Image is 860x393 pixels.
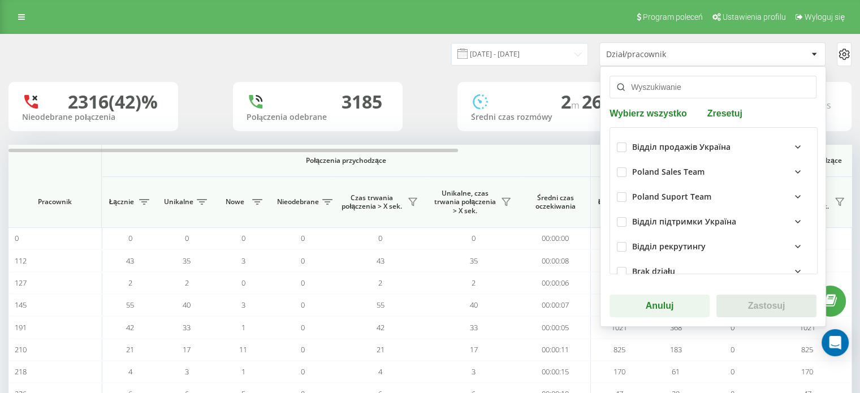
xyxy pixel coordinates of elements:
[128,233,132,243] span: 0
[731,344,734,355] span: 0
[723,12,786,21] span: Ustawienia profilu
[301,344,305,355] span: 0
[520,361,591,383] td: 00:00:15
[241,322,245,332] span: 1
[472,366,476,377] span: 3
[241,278,245,288] span: 0
[378,278,382,288] span: 2
[68,91,158,113] div: 2316 (42)%
[301,233,305,243] span: 0
[470,344,478,355] span: 17
[672,366,680,377] span: 61
[301,322,305,332] span: 0
[632,142,731,152] div: Відділ продажів Україна
[15,278,27,288] span: 127
[377,256,384,266] span: 43
[610,295,710,317] button: Anuluj
[582,89,607,114] span: 26
[801,366,813,377] span: 170
[183,300,191,310] span: 40
[520,227,591,249] td: 00:00:00
[185,278,189,288] span: 2
[472,233,476,243] span: 0
[183,256,191,266] span: 35
[632,217,736,227] div: Відділ підтримки Україна
[643,12,703,21] span: Program poleceń
[128,366,132,377] span: 4
[378,366,382,377] span: 4
[342,91,382,113] div: 3185
[704,107,746,118] button: Zresetuj
[632,267,675,277] div: Brak działu
[520,249,591,271] td: 00:00:08
[126,300,134,310] span: 55
[239,344,247,355] span: 11
[183,344,191,355] span: 17
[126,322,134,332] span: 42
[131,156,561,165] span: Połączenia przychodzące
[670,344,682,355] span: 183
[15,233,19,243] span: 0
[632,167,705,177] div: Poland Sales Team
[632,242,706,252] div: Відділ рекрутингу
[378,233,382,243] span: 0
[15,300,27,310] span: 145
[107,197,136,206] span: Łącznie
[185,366,189,377] span: 3
[241,366,245,377] span: 1
[377,300,384,310] span: 55
[731,322,734,332] span: 0
[15,322,27,332] span: 191
[613,344,625,355] span: 825
[22,113,165,122] div: Nieodebrane połączenia
[221,197,249,206] span: Nowe
[822,329,849,356] div: Open Intercom Messenger
[185,233,189,243] span: 0
[15,344,27,355] span: 210
[597,197,625,206] span: Łącznie
[128,278,132,288] span: 2
[716,295,816,317] button: Zastosuj
[301,366,305,377] span: 0
[277,197,319,206] span: Nieodebrane
[611,322,627,332] span: 1021
[610,107,690,118] button: Wybierz wszystko
[520,294,591,316] td: 00:00:07
[520,272,591,294] td: 00:00:06
[670,322,682,332] span: 368
[470,300,478,310] span: 40
[241,233,245,243] span: 0
[247,113,389,122] div: Połączenia odebrane
[126,256,134,266] span: 43
[377,344,384,355] span: 21
[377,322,384,332] span: 42
[471,113,613,122] div: Średni czas rozmówy
[241,300,245,310] span: 3
[520,316,591,338] td: 00:00:05
[470,322,478,332] span: 33
[610,76,816,98] input: Wyszukiwanie
[301,278,305,288] span: 0
[15,366,27,377] span: 218
[520,339,591,361] td: 00:00:11
[301,256,305,266] span: 0
[800,322,815,332] span: 1021
[613,366,625,377] span: 170
[18,197,92,206] span: Pracownik
[805,12,845,21] span: Wyloguj się
[731,366,734,377] span: 0
[632,192,711,202] div: Poland Suport Team
[827,99,831,111] span: s
[301,300,305,310] span: 0
[470,256,478,266] span: 35
[126,344,134,355] span: 21
[801,344,813,355] span: 825
[529,193,582,211] span: Średni czas oczekiwania
[164,197,193,206] span: Unikalne
[606,50,741,59] div: Dział/pracownik
[339,193,404,211] span: Czas trwania połączenia > X sek.
[433,189,498,215] span: Unikalne, czas trwania połączenia > X sek.
[183,322,191,332] span: 33
[571,99,582,111] span: m
[15,256,27,266] span: 112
